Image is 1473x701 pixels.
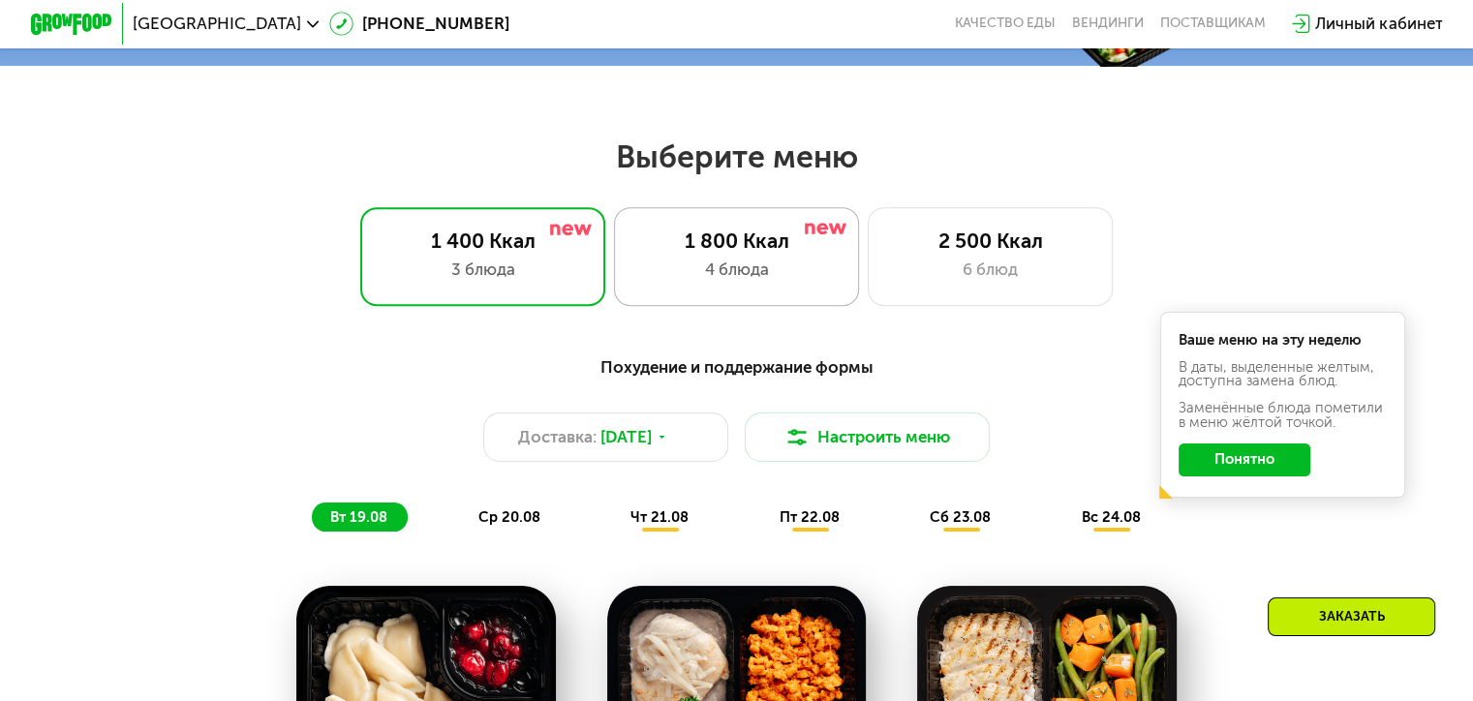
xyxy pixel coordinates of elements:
span: вс 24.08 [1082,508,1141,526]
div: Заменённые блюда пометили в меню жёлтой точкой. [1179,401,1388,430]
span: вт 19.08 [330,508,387,526]
div: Заказать [1268,597,1435,636]
div: 1 400 Ккал [382,229,584,253]
h2: Выберите меню [66,137,1408,176]
div: 6 блюд [889,258,1091,282]
div: 1 800 Ккал [635,229,838,253]
div: 3 блюда [382,258,584,282]
div: 4 блюда [635,258,838,282]
a: Качество еды [955,15,1056,32]
span: чт 21.08 [630,508,689,526]
div: Ваше меню на эту неделю [1179,333,1388,348]
a: Вендинги [1072,15,1144,32]
div: 2 500 Ккал [889,229,1091,253]
span: ср 20.08 [478,508,540,526]
span: [GEOGRAPHIC_DATA] [133,15,301,32]
button: Настроить меню [745,412,991,462]
a: [PHONE_NUMBER] [329,12,509,36]
button: Понятно [1179,443,1310,476]
div: поставщикам [1160,15,1266,32]
span: [DATE] [600,425,652,449]
span: пт 22.08 [780,508,840,526]
span: сб 23.08 [930,508,991,526]
div: Похудение и поддержание формы [131,354,1342,380]
div: Личный кабинет [1315,12,1442,36]
span: Доставка: [518,425,597,449]
div: В даты, выделенные желтым, доступна замена блюд. [1179,360,1388,389]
